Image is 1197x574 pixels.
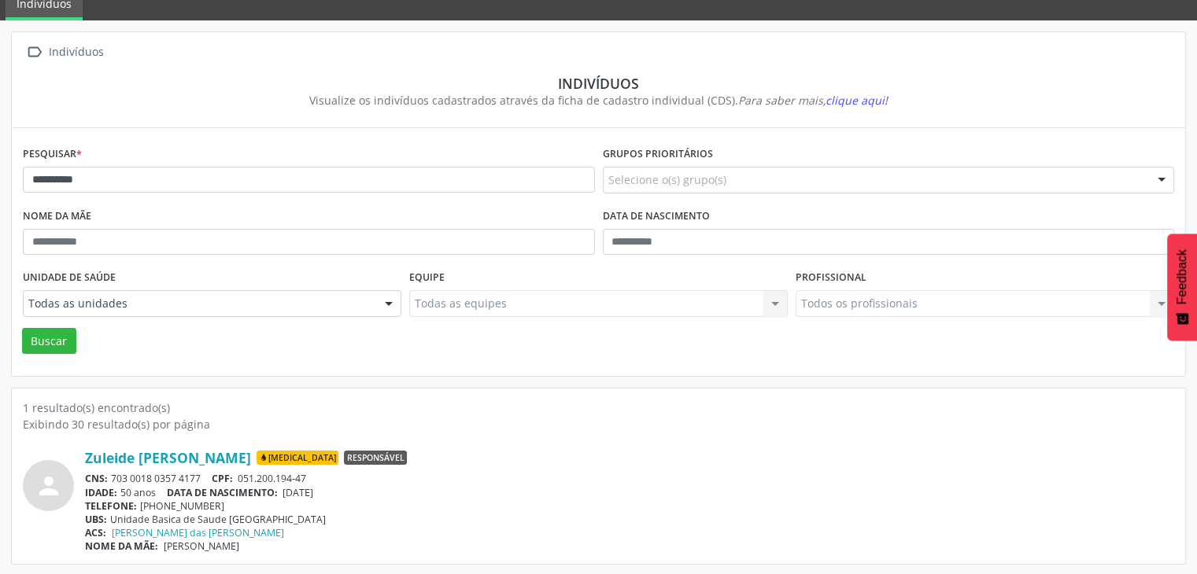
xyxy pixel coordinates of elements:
div: 1 resultado(s) encontrado(s) [23,399,1174,416]
span: TELEFONE: [85,499,137,513]
span: 051.200.194-47 [238,472,306,485]
span: Feedback [1175,249,1189,304]
div: 703 0018 0357 4177 [85,472,1174,485]
span: clique aqui! [826,93,888,108]
div: Exibindo 30 resultado(s) por página [23,416,1174,432]
label: Nome da mãe [23,204,91,229]
span: Selecione o(s) grupo(s) [608,171,726,188]
a: Zuleide [PERSON_NAME] [85,449,251,466]
i: Para saber mais, [738,93,888,108]
div: Unidade Basica de Saude [GEOGRAPHIC_DATA] [85,513,1174,526]
a:  Indivíduos [23,41,106,64]
label: Profissional [796,266,866,290]
span: IDADE: [85,486,117,499]
label: Unidade de saúde [23,266,116,290]
span: CPF: [212,472,233,485]
span: Todas as unidades [28,296,369,311]
span: [MEDICAL_DATA] [257,451,338,465]
span: CNS: [85,472,108,485]
div: Indivíduos [46,41,106,64]
label: Pesquisar [23,142,82,167]
i:  [23,41,46,64]
span: [DATE] [283,486,313,499]
span: NOME DA MÃE: [85,539,158,553]
div: 50 anos [85,486,1174,499]
label: Equipe [409,266,445,290]
span: ACS: [85,526,106,539]
div: Indivíduos [34,75,1163,92]
label: Grupos prioritários [603,142,713,167]
a: [PERSON_NAME] das [PERSON_NAME] [112,526,284,539]
label: Data de nascimento [603,204,710,229]
span: UBS: [85,513,107,526]
i: person [35,472,63,500]
button: Buscar [22,328,76,355]
span: [PERSON_NAME] [164,539,239,553]
span: DATA DE NASCIMENTO: [167,486,278,499]
div: Visualize os indivíduos cadastrados através da ficha de cadastro individual (CDS). [34,92,1163,109]
div: [PHONE_NUMBER] [85,499,1174,513]
button: Feedback - Mostrar pesquisa [1167,234,1197,340]
span: Responsável [344,451,407,465]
